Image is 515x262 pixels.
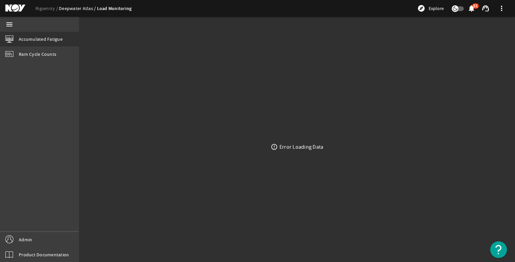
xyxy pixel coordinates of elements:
[482,4,490,12] mat-icon: support_agent
[19,36,63,42] span: Accumulated Fatigue
[59,5,97,11] a: Deepwater Atlas
[467,4,476,12] mat-icon: notifications
[415,3,446,14] button: Explore
[35,5,59,11] a: Rigsentry
[19,251,69,258] span: Product Documentation
[5,20,13,28] mat-icon: menu
[494,0,510,16] button: more_vert
[19,51,56,57] span: Ram Cycle Counts
[19,236,32,243] span: Admin
[97,5,132,12] a: Load Monitoring
[417,4,425,12] mat-icon: explore
[271,143,278,150] mat-icon: error_outline
[429,5,444,12] span: Explore
[279,144,324,150] div: Error Loading Data
[490,241,507,258] button: Open Resource Center
[468,5,475,12] button: 51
